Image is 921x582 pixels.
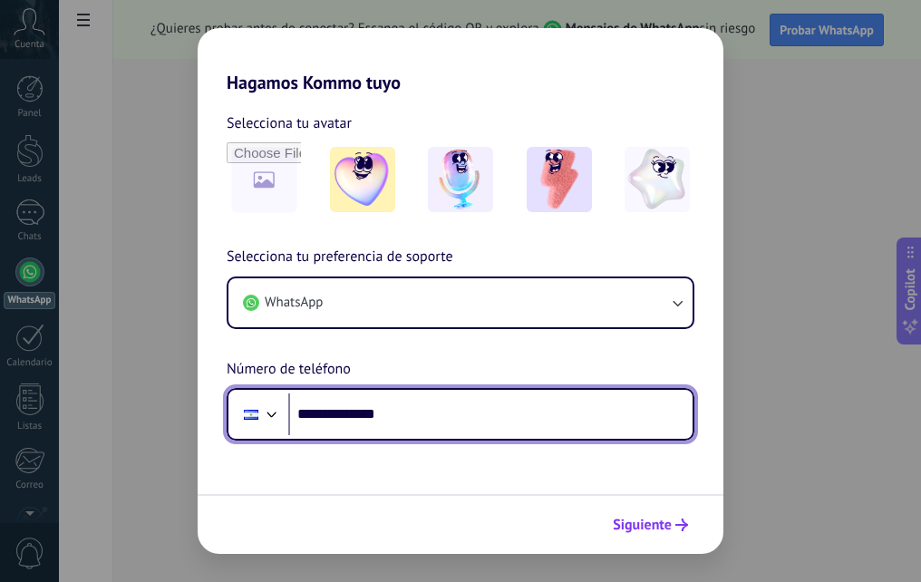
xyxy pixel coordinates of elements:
span: Selecciona tu avatar [227,112,352,135]
span: Siguiente [613,519,672,531]
img: -3.jpeg [527,147,592,212]
img: -1.jpeg [330,147,395,212]
h2: Hagamos Kommo tuyo [198,28,723,93]
img: -4.jpeg [625,147,690,212]
span: Número de teléfono [227,358,351,382]
span: Selecciona tu preferencia de soporte [227,246,453,269]
span: WhatsApp [265,294,323,312]
button: Siguiente [605,509,696,540]
img: -2.jpeg [428,147,493,212]
div: El Salvador: + 503 [234,395,268,433]
button: WhatsApp [228,278,693,327]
